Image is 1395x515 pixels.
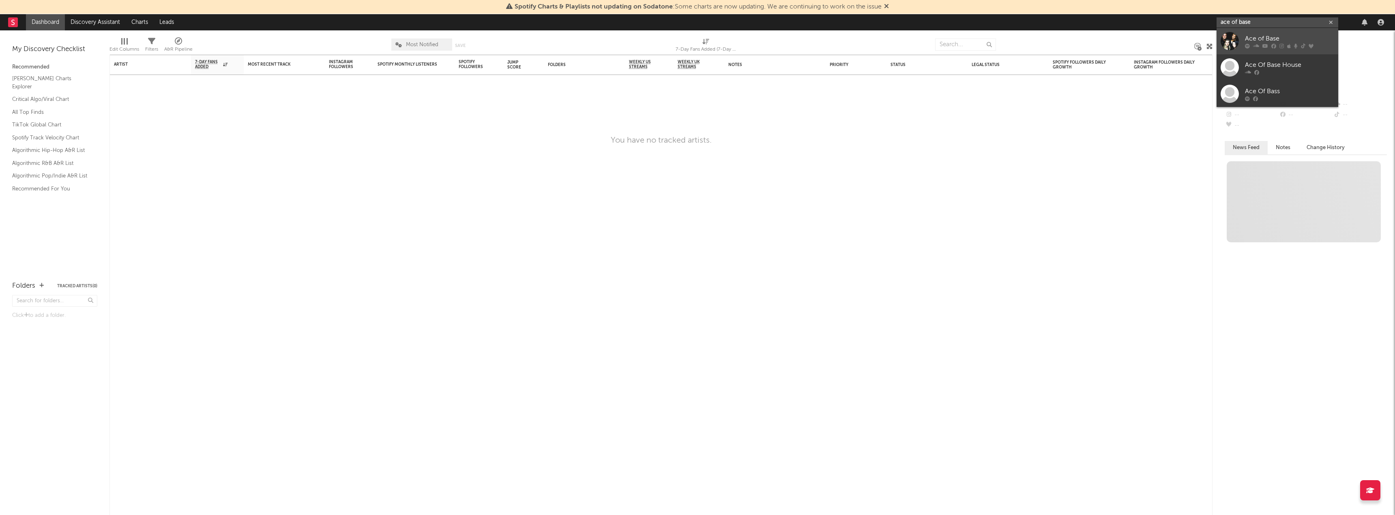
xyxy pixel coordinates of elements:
span: Dismiss [884,4,889,10]
span: Weekly UK Streams [678,60,708,69]
div: Ace of Base [1245,34,1334,43]
a: Algorithmic Hip-Hop A&R List [12,146,89,155]
a: Discovery Assistant [65,14,126,30]
div: Folders [548,62,609,67]
div: Filters [145,34,158,58]
div: Instagram Followers [329,60,357,69]
button: Notes [1268,141,1298,154]
a: TikTok Global Chart [12,120,89,129]
span: Weekly US Streams [629,60,657,69]
div: Priority [830,62,862,67]
div: Spotify Followers Daily Growth [1053,60,1114,70]
button: Tracked Artists(0) [57,284,97,288]
div: 7-Day Fans Added (7-Day Fans Added) [676,45,736,54]
a: Spotify Track Velocity Chart [12,133,89,142]
div: Edit Columns [109,45,139,54]
div: You have no tracked artists. [611,136,712,145]
div: Legal Status [972,62,1024,67]
div: Edit Columns [109,34,139,58]
div: Ace Of Bass [1245,86,1334,96]
div: 7-Day Fans Added (7-Day Fans Added) [676,34,736,58]
div: -- [1279,110,1333,120]
a: Dashboard [26,14,65,30]
a: [PERSON_NAME] Charts Explorer [12,74,89,91]
button: News Feed [1225,141,1268,154]
a: Recommended For You [12,184,89,193]
a: Algorithmic Pop/Indie A&R List [12,171,89,180]
div: -- [1225,120,1279,131]
a: Ace of Base [1217,28,1338,54]
button: Save [455,43,466,48]
div: -- [1225,110,1279,120]
a: Leads [154,14,180,30]
input: Search for folders... [12,295,97,307]
a: Ace Of Base House [1217,54,1338,81]
input: Search for artists [1217,17,1338,28]
div: Status [891,62,943,67]
a: All Top Finds [12,108,89,117]
div: Instagram Followers Daily Growth [1134,60,1195,70]
div: Jump Score [507,60,528,70]
div: Click to add a folder. [12,311,97,321]
span: Most Notified [406,42,438,47]
div: Recommended [12,62,97,72]
div: A&R Pipeline [164,45,193,54]
input: Search... [935,38,996,51]
div: Notes [728,62,809,67]
span: 7-Day Fans Added [195,60,221,69]
span: : Some charts are now updating. We are continuing to work on the issue [515,4,882,10]
button: Change History [1298,141,1353,154]
div: Filters [145,45,158,54]
div: Folders [12,281,35,291]
div: Spotify Followers [459,60,487,69]
a: Charts [126,14,154,30]
span: Spotify Charts & Playlists not updating on Sodatone [515,4,673,10]
div: A&R Pipeline [164,34,193,58]
div: Spotify Monthly Listeners [378,62,438,67]
a: Critical Algo/Viral Chart [12,95,89,104]
div: -- [1333,110,1387,120]
a: Ace Of Bass [1217,81,1338,107]
div: My Discovery Checklist [12,45,97,54]
div: Most Recent Track [248,62,309,67]
div: Ace Of Base House [1245,60,1334,70]
div: Artist [114,62,175,67]
a: Algorithmic R&B A&R List [12,159,89,168]
div: -- [1333,99,1387,110]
